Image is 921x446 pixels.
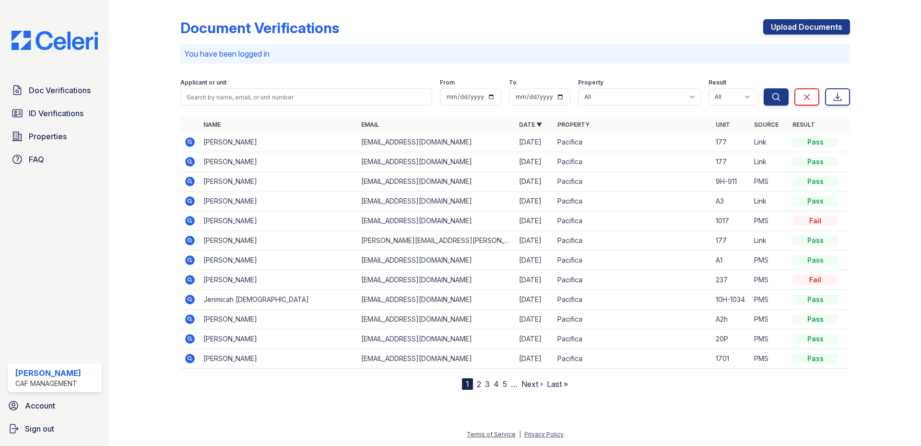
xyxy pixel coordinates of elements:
[792,334,838,344] div: Pass
[29,84,91,96] span: Doc Verifications
[578,79,603,86] label: Property
[712,310,750,329] td: A2h
[763,19,850,35] a: Upload Documents
[554,211,711,231] td: Pacifica
[792,354,838,363] div: Pass
[4,419,106,438] a: Sign out
[8,104,102,123] a: ID Verifications
[467,431,516,438] a: Terms of Service
[521,379,543,389] a: Next ›
[515,133,554,152] td: [DATE]
[8,127,102,146] a: Properties
[515,329,554,349] td: [DATE]
[712,133,750,152] td: 177
[750,192,789,211] td: Link
[8,81,102,100] a: Doc Verifications
[200,152,357,172] td: [PERSON_NAME]
[440,79,455,86] label: From
[554,133,711,152] td: Pacifica
[200,133,357,152] td: [PERSON_NAME]
[515,192,554,211] td: [DATE]
[515,270,554,290] td: [DATE]
[750,172,789,192] td: PMS
[716,121,730,128] a: Unit
[792,236,838,245] div: Pass
[200,329,357,349] td: [PERSON_NAME]
[515,172,554,192] td: [DATE]
[357,329,515,349] td: [EMAIL_ADDRESS][DOMAIN_NAME]
[184,48,846,60] p: You have been logged in
[357,231,515,251] td: [PERSON_NAME][EMAIL_ADDRESS][PERSON_NAME][DOMAIN_NAME]
[554,192,711,211] td: Pacifica
[357,310,515,329] td: [EMAIL_ADDRESS][DOMAIN_NAME]
[554,349,711,369] td: Pacifica
[712,152,750,172] td: 177
[15,367,81,379] div: [PERSON_NAME]
[750,290,789,310] td: PMS
[200,310,357,329] td: [PERSON_NAME]
[554,152,711,172] td: Pacifica
[515,251,554,270] td: [DATE]
[200,290,357,310] td: Jerimicah [DEMOGRAPHIC_DATA]
[792,314,838,324] div: Pass
[519,431,521,438] div: |
[792,157,838,167] div: Pass
[29,131,67,142] span: Properties
[29,108,83,119] span: ID Verifications
[485,379,490,389] a: 3
[712,211,750,231] td: 1017
[503,379,507,389] a: 5
[357,133,515,152] td: [EMAIL_ADDRESS][DOMAIN_NAME]
[515,349,554,369] td: [DATE]
[712,172,750,192] td: 9H-911
[180,88,432,106] input: Search by name, email, or unit number
[750,349,789,369] td: PMS
[203,121,221,128] a: Name
[792,137,838,147] div: Pass
[357,192,515,211] td: [EMAIL_ADDRESS][DOMAIN_NAME]
[477,379,481,389] a: 2
[554,329,711,349] td: Pacifica
[792,295,838,304] div: Pass
[4,396,106,415] a: Account
[200,251,357,270] td: [PERSON_NAME]
[4,31,106,50] img: CE_Logo_Blue-a8612792a0a2168367f1c8372b55b34899dd931a85d93a1a3d3e32e68fde9ad4.png
[200,192,357,211] td: [PERSON_NAME]
[511,378,518,390] span: …
[515,231,554,251] td: [DATE]
[712,290,750,310] td: 10H-1034
[792,177,838,186] div: Pass
[515,152,554,172] td: [DATE]
[792,216,838,226] div: Fail
[15,379,81,388] div: CAF Management
[361,121,379,128] a: Email
[712,270,750,290] td: 237
[357,211,515,231] td: [EMAIL_ADDRESS][DOMAIN_NAME]
[200,231,357,251] td: [PERSON_NAME]
[554,231,711,251] td: Pacifica
[515,211,554,231] td: [DATE]
[357,172,515,192] td: [EMAIL_ADDRESS][DOMAIN_NAME]
[750,270,789,290] td: PMS
[200,349,357,369] td: [PERSON_NAME]
[750,231,789,251] td: Link
[712,192,750,211] td: A3
[494,379,499,389] a: 4
[357,251,515,270] td: [EMAIL_ADDRESS][DOMAIN_NAME]
[200,211,357,231] td: [PERSON_NAME]
[750,152,789,172] td: Link
[357,349,515,369] td: [EMAIL_ADDRESS][DOMAIN_NAME]
[712,349,750,369] td: 1701
[554,310,711,329] td: Pacifica
[712,329,750,349] td: 20P
[524,431,564,438] a: Privacy Policy
[200,270,357,290] td: [PERSON_NAME]
[554,251,711,270] td: Pacifica
[180,19,339,36] div: Document Verifications
[180,79,226,86] label: Applicant or unit
[519,121,542,128] a: Date ▼
[554,290,711,310] td: Pacifica
[357,152,515,172] td: [EMAIL_ADDRESS][DOMAIN_NAME]
[750,329,789,349] td: PMS
[708,79,726,86] label: Result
